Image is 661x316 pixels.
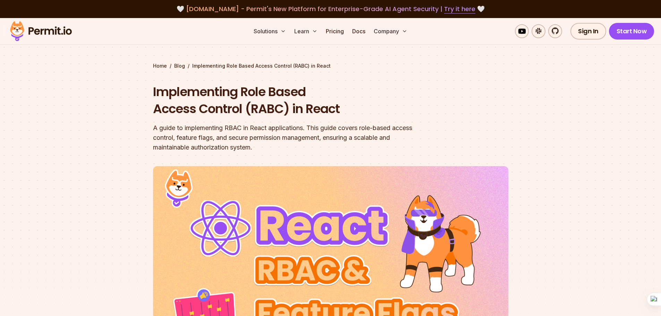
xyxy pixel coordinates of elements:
a: Pricing [323,24,347,38]
div: / / [153,62,508,69]
a: Blog [174,62,185,69]
div: 🤍 🤍 [17,4,644,14]
a: Try it here [444,5,475,14]
button: Company [371,24,410,38]
div: A guide to implementing RBAC in React applications. This guide covers role-based access control, ... [153,123,420,152]
img: Permit logo [7,19,75,43]
a: Start Now [609,23,654,40]
button: Solutions [251,24,289,38]
a: Home [153,62,167,69]
a: Sign In [570,23,606,40]
button: Learn [291,24,320,38]
a: Docs [349,24,368,38]
span: [DOMAIN_NAME] - Permit's New Platform for Enterprise-Grade AI Agent Security | [186,5,475,13]
h1: Implementing Role Based Access Control (RABC) in React [153,83,420,118]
